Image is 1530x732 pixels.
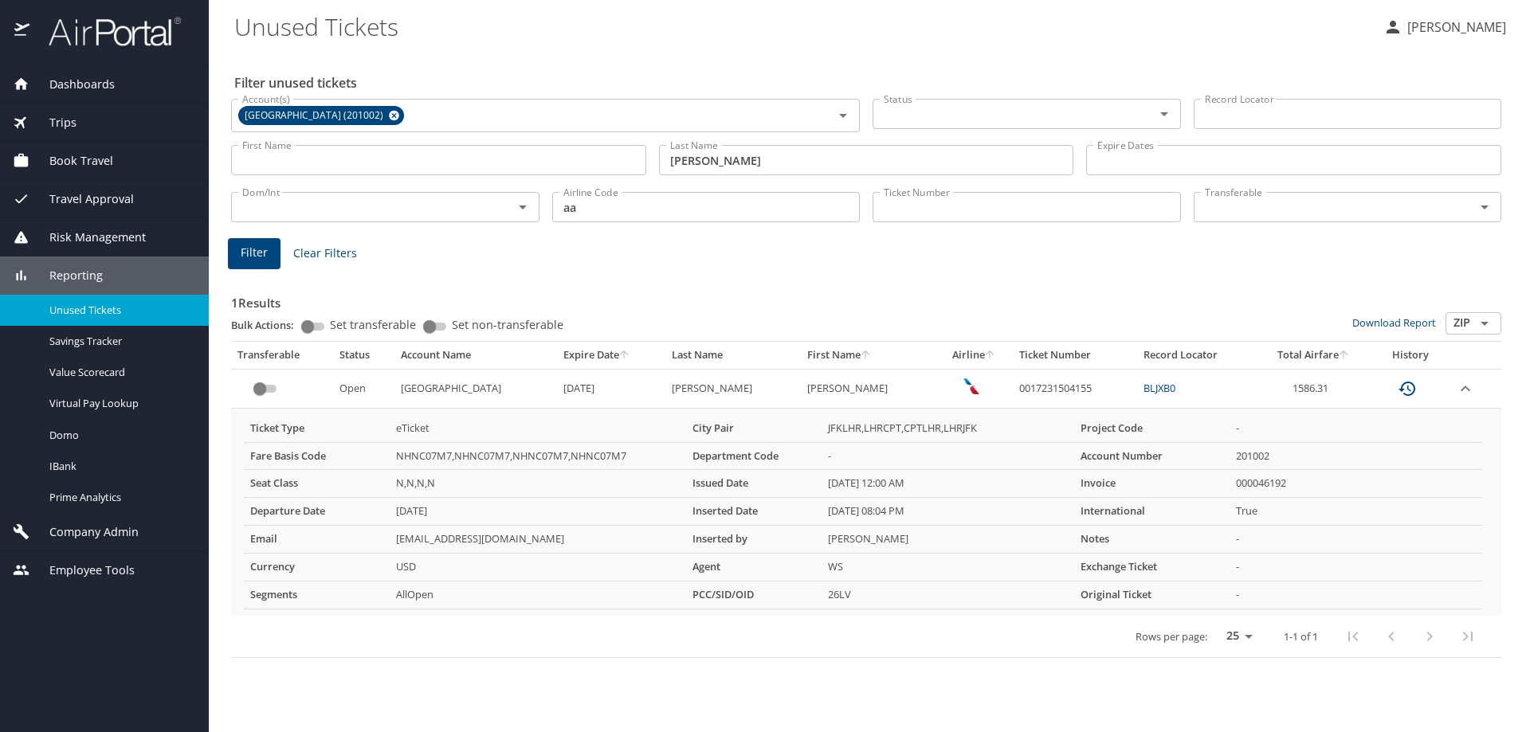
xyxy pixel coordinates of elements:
[1013,342,1137,369] th: Ticket Number
[1473,196,1496,218] button: Open
[390,498,686,526] td: [DATE]
[244,498,390,526] th: Departure Date
[1074,581,1230,609] th: Original Ticket
[801,369,936,408] td: [PERSON_NAME]
[244,554,390,581] th: Currency
[49,303,190,318] span: Unused Tickets
[832,104,854,127] button: Open
[1230,498,1482,526] td: True
[1074,554,1230,581] th: Exchange Ticket
[665,369,801,408] td: [PERSON_NAME]
[1214,624,1258,648] select: rows per page
[390,526,686,554] td: [EMAIL_ADDRESS][DOMAIN_NAME]
[333,369,394,408] td: Open
[244,442,390,470] th: Fare Basis Code
[49,428,190,443] span: Domo
[390,415,686,442] td: eTicket
[1402,18,1506,37] p: [PERSON_NAME]
[686,442,822,470] th: Department Code
[231,318,307,332] p: Bulk Actions:
[1473,312,1496,335] button: Open
[29,267,103,284] span: Reporting
[238,108,393,124] span: [GEOGRAPHIC_DATA] (201002)
[822,554,1074,581] td: WS
[49,459,190,474] span: IBank
[238,106,404,125] div: [GEOGRAPHIC_DATA] (201002)
[822,581,1074,609] td: 26LV
[1284,632,1318,642] p: 1-1 of 1
[244,581,390,609] th: Segments
[394,369,557,408] td: [GEOGRAPHIC_DATA]
[29,523,139,541] span: Company Admin
[14,16,31,47] img: icon-airportal.png
[1074,415,1230,442] th: Project Code
[234,2,1371,51] h1: Unused Tickets
[49,365,190,380] span: Value Scorecard
[985,350,996,361] button: sort
[861,350,872,361] button: sort
[686,415,822,442] th: City Pair
[29,190,134,208] span: Travel Approval
[1136,632,1207,642] p: Rows per page:
[1074,442,1230,470] th: Account Number
[822,415,1074,442] td: JFKLHR,LHRCPT,CPTLHR,LHRJFK
[244,526,390,554] th: Email
[963,378,979,394] img: American Airlines
[49,490,190,505] span: Prime Analytics
[1352,315,1436,330] a: Download Report
[822,498,1074,526] td: [DATE] 08:04 PM
[241,243,268,263] span: Filter
[1074,526,1230,554] th: Notes
[29,229,146,246] span: Risk Management
[1144,381,1175,395] a: BLJXB0
[49,334,190,349] span: Savings Tracker
[1137,342,1255,369] th: Record Locator
[394,342,557,369] th: Account Name
[1074,498,1230,526] th: International
[390,442,686,470] td: NHNC07M7,NHNC07M7,NHNC07M7,NHNC07M7
[1230,415,1482,442] td: -
[822,526,1074,554] td: [PERSON_NAME]
[686,470,822,498] th: Issued Date
[244,415,1482,609] table: more info about unused tickets
[293,244,357,264] span: Clear Filters
[29,114,76,131] span: Trips
[390,470,686,498] td: N,N,N,N
[228,238,280,269] button: Filter
[1074,470,1230,498] th: Invoice
[557,369,665,408] td: [DATE]
[686,526,822,554] th: Inserted by
[822,470,1074,498] td: [DATE] 12:00 AM
[29,152,113,170] span: Book Travel
[686,581,822,609] th: PCC/SID/OID
[512,196,534,218] button: Open
[619,350,630,361] button: sort
[231,284,1501,312] h3: 1 Results
[237,348,327,362] div: Transferable
[1339,350,1350,361] button: sort
[1230,526,1482,554] td: -
[1230,581,1482,609] td: -
[29,562,135,579] span: Employee Tools
[390,581,686,609] td: AllOpen
[287,239,363,268] button: Clear Filters
[31,16,181,47] img: airportal-logo.png
[244,415,390,442] th: Ticket Type
[330,319,416,331] span: Set transferable
[1230,554,1482,581] td: -
[1456,379,1475,398] button: expand row
[1013,369,1137,408] td: 0017231504155
[29,76,115,93] span: Dashboards
[333,342,394,369] th: Status
[936,342,1013,369] th: Airline
[1371,342,1450,369] th: History
[390,554,686,581] td: USD
[244,470,390,498] th: Seat Class
[234,70,1504,96] h2: Filter unused tickets
[686,554,822,581] th: Agent
[557,342,665,369] th: Expire Date
[665,342,801,369] th: Last Name
[801,342,936,369] th: First Name
[1153,103,1175,125] button: Open
[452,319,563,331] span: Set non-transferable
